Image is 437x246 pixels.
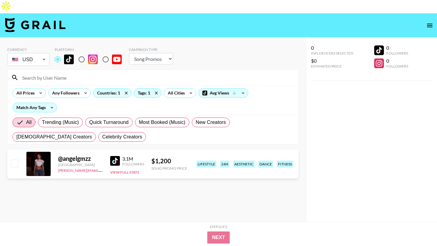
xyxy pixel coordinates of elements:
a: [PERSON_NAME][EMAIL_ADDRESS][DOMAIN_NAME] [58,167,148,173]
div: Step 1 of 2 [210,224,227,229]
div: @ angelgmzz [58,155,103,162]
img: TikTok [110,156,120,166]
div: Currency [7,47,50,52]
div: fitness [277,161,293,168]
div: Estimated Price [311,64,353,68]
div: $0 [311,58,353,64]
div: USD [8,54,49,65]
div: 24h [220,161,229,168]
div: Followers [122,162,144,166]
span: Celebrity Creators [102,133,142,141]
div: $ 1,200 [151,157,187,165]
span: New Creators [196,119,226,126]
div: 0 [386,45,408,51]
div: [GEOGRAPHIC_DATA] [58,162,103,167]
iframe: Drift Widget Chat Controller [407,216,430,239]
span: Quick Turnaround [89,119,129,126]
span: All [26,119,32,126]
div: Match Any Tags [13,103,57,112]
div: 0 [386,58,408,64]
div: All Cities [164,88,186,98]
div: All Prices [13,88,36,98]
div: Platform [55,47,127,52]
div: lifestyle [196,161,216,168]
img: TikTok [64,55,74,64]
div: aesthetic [233,161,255,168]
span: Most Booked (Music) [139,119,185,126]
button: open drawer [424,19,436,32]
div: Followers [386,51,408,55]
button: View Full Stats [110,170,139,175]
img: Grail Talent [5,18,66,32]
img: Instagram [88,55,98,64]
div: Influencers Selected [311,51,353,55]
button: Next [207,231,230,244]
div: dance [258,161,273,168]
div: Campaign Type [129,47,173,52]
img: YouTube [112,55,122,64]
span: [DEMOGRAPHIC_DATA] Creators [16,133,92,141]
div: 0 [311,45,353,51]
span: Trending (Music) [42,119,79,126]
div: Followers [386,64,408,68]
div: Any Followers [49,88,81,98]
div: Avg Views [199,88,248,98]
div: Tags: 1 [134,88,161,98]
div: Countries: 1 [93,88,131,98]
div: Song Promo Price [151,166,187,171]
div: 3.1M [122,156,144,162]
input: Search by User Name [19,73,295,82]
